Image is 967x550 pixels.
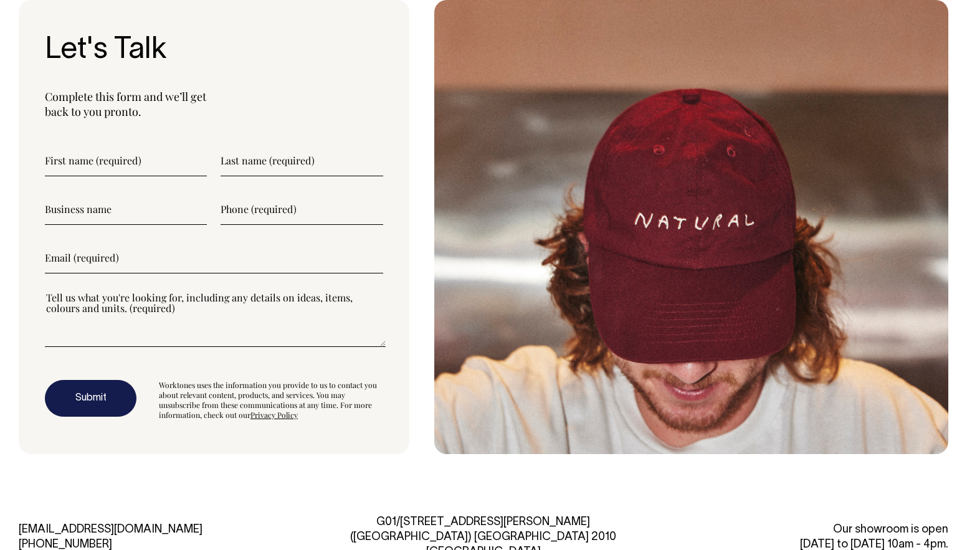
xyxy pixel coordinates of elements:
a: [EMAIL_ADDRESS][DOMAIN_NAME] [19,524,202,535]
p: Complete this form and we’ll get back to you pronto. [45,89,383,119]
input: Phone (required) [221,194,383,225]
input: Email (required) [45,242,383,273]
input: Business name [45,194,207,225]
a: Privacy Policy [250,410,298,420]
div: Worktones uses the information you provide to us to contact you about relevant content, products,... [159,380,383,420]
input: Last name (required) [221,145,383,176]
a: [PHONE_NUMBER] [19,539,112,550]
button: Submit [45,380,136,417]
h3: Let's Talk [45,34,383,67]
input: First name (required) [45,145,207,176]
